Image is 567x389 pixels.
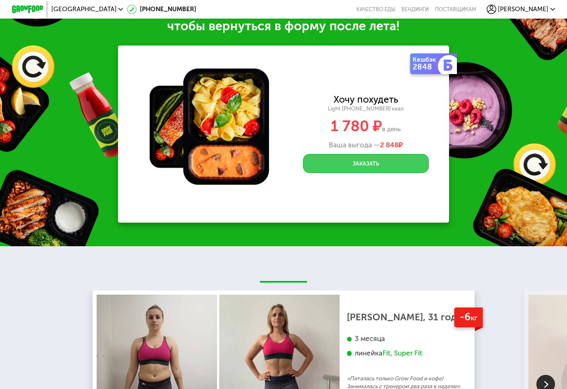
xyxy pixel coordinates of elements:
[347,334,463,343] div: 3 месяца
[127,5,196,14] a: [PHONE_NUMBER]
[382,349,422,358] div: Fit, Super Fit
[51,6,117,12] span: [GEOGRAPHIC_DATA]
[347,314,463,322] div: [PERSON_NAME], 31 год
[334,95,398,104] div: Хочу похудеть
[454,307,483,327] div: -6
[401,6,429,12] a: Вендинги
[382,125,401,133] span: в день
[283,141,449,149] div: Ваша выгода —
[380,141,399,149] span: 2 848
[413,57,440,63] div: Кешбэк
[380,141,403,149] span: ₽
[347,349,463,358] div: линейка
[331,117,382,135] span: 1 780 ₽
[283,105,449,112] div: Light [PHONE_NUMBER] ккал
[435,6,476,12] div: поставщикам
[303,154,429,173] button: Заказать
[498,6,548,12] span: [PERSON_NAME]
[413,63,440,71] div: 2848
[356,6,395,12] a: Качество еды
[471,313,477,322] span: кг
